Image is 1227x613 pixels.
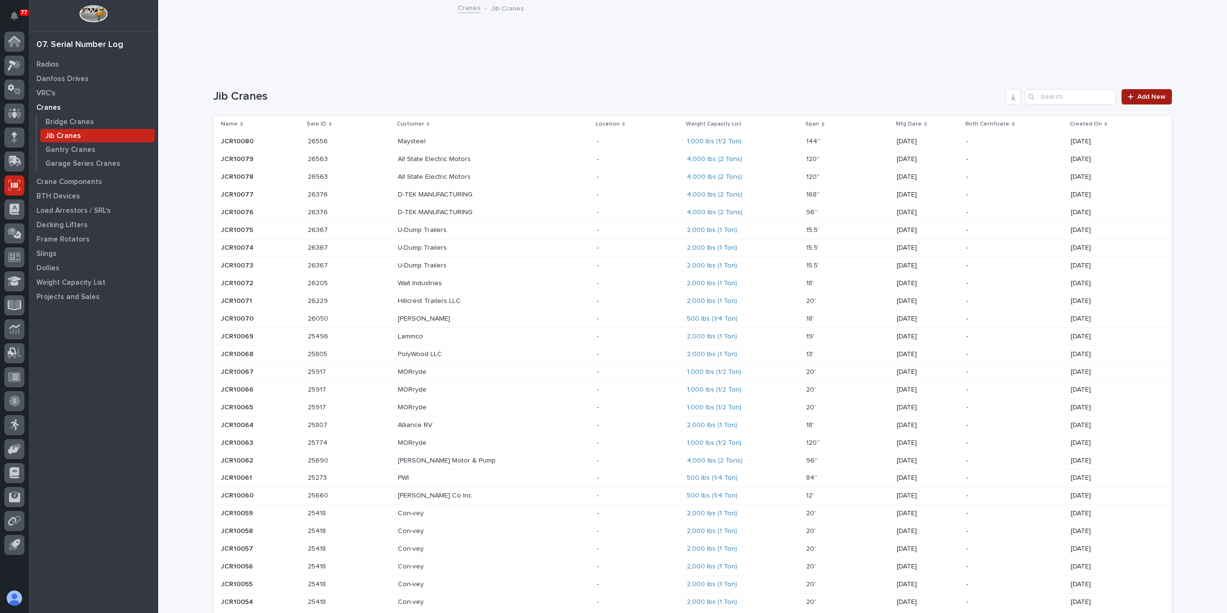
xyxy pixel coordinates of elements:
[398,525,426,535] p: Con-vey
[687,580,737,589] a: 2,000 lbs (1 Ton)
[687,368,741,376] a: 1,000 lbs (1/2 Ton)
[29,57,158,71] a: Radios
[966,492,1063,500] p: -
[213,133,1172,150] tr: JCR10080JCR10080 2655626556 MaysteelMaysteel -- 1,000 lbs (1/2 Ton) 144''144'' [DATE]-[DATE]
[213,363,1172,381] tr: JCR10067JCR10067 2591725917 MORrydeMORryde -- 1,000 lbs (1/2 Ton) 20'20' [DATE]-[DATE]
[213,310,1172,328] tr: JCR10070JCR10070 2605026050 [PERSON_NAME][PERSON_NAME] -- 500 lbs (1/4 Ton) 18'18' [DATE]-[DATE]
[597,455,601,465] p: -
[398,348,444,359] p: PolyWood LLC
[897,297,959,305] p: [DATE]
[1071,244,1157,252] p: [DATE]
[897,244,959,252] p: [DATE]
[687,439,741,447] a: 1,000 lbs (1/2 Ton)
[966,173,1063,181] p: -
[458,2,480,13] a: Cranes
[966,262,1063,270] p: -
[966,421,1063,429] p: -
[597,260,601,270] p: -
[398,402,428,412] p: MORryde
[221,348,255,359] p: JCR10068
[29,71,158,86] a: Danfoss Drives
[966,191,1063,199] p: -
[36,293,100,301] p: Projects and Sales
[897,492,959,500] p: [DATE]
[687,297,737,305] a: 2,000 lbs (1 Ton)
[29,218,158,232] a: Decking Lifters
[213,398,1172,416] tr: JCR10065JCR10065 2591725917 MORrydeMORryde -- 1,000 lbs (1/2 Ton) 20'20' [DATE]-[DATE]
[806,224,821,234] p: 15.5'
[221,207,255,217] p: JCR10076
[213,540,1172,558] tr: JCR10057JCR10057 2541825418 Con-veyCon-vey -- 2,000 lbs (1 Ton) 20'20' [DATE]-[DATE]
[806,578,818,589] p: 20'
[37,115,158,128] a: Bridge Cranes
[806,136,822,146] p: 144''
[966,244,1063,252] p: -
[4,6,24,26] button: Notifications
[221,189,255,199] p: JCR10077
[398,472,411,482] p: PWI
[806,242,821,252] p: 15.5'
[221,331,255,341] p: JCR10069
[597,419,601,429] p: -
[29,261,158,275] a: Dollies
[29,289,158,304] a: Projects and Sales
[308,207,330,217] p: 26376
[806,366,818,376] p: 20'
[213,239,1172,257] tr: JCR10074JCR10074 2636726367 U-Dump TrailersU-Dump Trailers -- 2,000 lbs (1 Ton) 15.5'15.5' [DATE]...
[1071,262,1157,270] p: [DATE]
[221,295,254,305] p: JCR10071
[29,86,158,100] a: VRC's
[398,366,428,376] p: MORryde
[308,472,329,482] p: 25273
[221,313,255,323] p: JCR10070
[687,386,741,394] a: 1,000 lbs (1/2 Ton)
[213,469,1172,487] tr: JCR10061JCR10061 2527325273 PWIPWI -- 500 lbs (1/4 Ton) 84''84'' [DATE]-[DATE]
[221,561,255,571] p: JCR10056
[897,333,959,341] p: [DATE]
[398,189,475,199] p: D-TEK MANUFACTURING
[597,348,601,359] p: -
[308,171,330,181] p: 26563
[597,242,601,252] p: -
[1025,89,1116,104] input: Search
[1071,173,1157,181] p: [DATE]
[806,561,818,571] p: 20'
[597,578,601,589] p: -
[597,171,601,181] p: -
[806,472,819,482] p: 84''
[398,313,452,323] p: [PERSON_NAME]
[36,207,111,215] p: Load Arrestors / SRL's
[1071,279,1157,288] p: [DATE]
[398,260,449,270] p: U-Dump Trailers
[213,204,1172,221] tr: JCR10076JCR10076 2637626376 D-TEK MANUFACTURINGD-TEK MANUFACTURING -- 4,000 lbs (2 Tons) 96''96''...
[221,543,255,553] p: JCR10057
[966,404,1063,412] p: -
[806,278,816,288] p: 18'
[597,508,601,518] p: -
[213,381,1172,398] tr: JCR10066JCR10066 2591725917 MORrydeMORryde -- 1,000 lbs (1/2 Ton) 20'20' [DATE]-[DATE]
[687,315,738,323] a: 500 lbs (1/4 Ton)
[308,153,330,163] p: 26563
[29,174,158,189] a: Crane Components
[308,455,330,465] p: 25690
[966,315,1063,323] p: -
[213,416,1172,434] tr: JCR10064JCR10064 2580725807 Alliance RVAlliance RV -- 2,000 lbs (1 Ton) 18'18' [DATE]-[DATE]
[897,509,959,518] p: [DATE]
[308,543,328,553] p: 25418
[597,366,601,376] p: -
[1122,89,1172,104] a: Add New
[398,543,426,553] p: Con-vey
[687,474,738,482] a: 500 lbs (1/4 Ton)
[308,384,328,394] p: 25917
[687,404,741,412] a: 1,000 lbs (1/2 Ton)
[221,260,255,270] p: JCR10073
[1071,208,1157,217] p: [DATE]
[213,328,1172,346] tr: JCR10069JCR10069 2549625496 LammcoLammco -- 2,000 lbs (1 Ton) 19'19' [DATE]-[DATE]
[1071,439,1157,447] p: [DATE]
[966,509,1063,518] p: -
[29,246,158,261] a: Slings
[308,260,330,270] p: 26367
[36,250,57,258] p: Slings
[687,279,737,288] a: 2,000 lbs (1 Ton)
[398,278,444,288] p: Wait Industries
